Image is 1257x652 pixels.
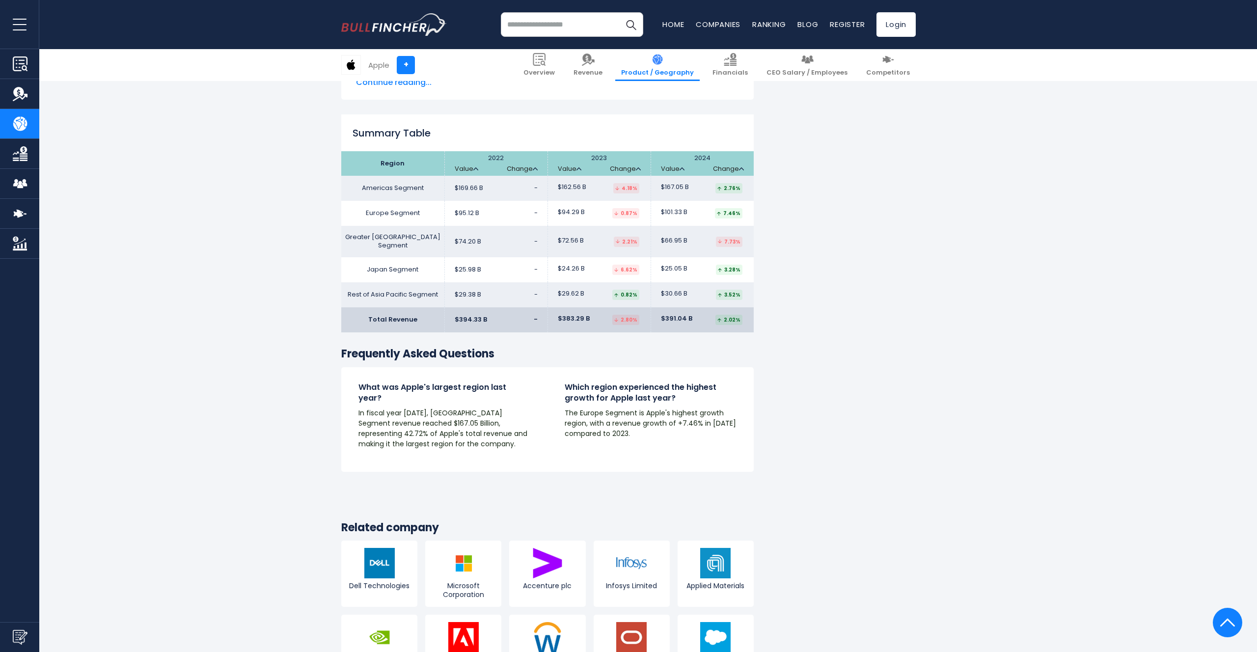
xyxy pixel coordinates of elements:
[534,209,538,217] span: -
[661,183,689,191] span: $167.05 B
[621,69,694,77] span: Product / Geography
[534,291,538,299] span: -
[612,265,639,275] div: 6.62%
[696,19,740,29] a: Companies
[341,257,444,282] td: Japan Segment
[615,49,700,81] a: Product / Geography
[341,282,444,307] td: Rest of Asia Pacific Segment
[397,56,415,74] a: +
[876,12,916,37] a: Login
[610,165,641,173] a: Change
[797,19,818,29] a: Blog
[662,19,684,29] a: Home
[341,307,444,332] td: Total Revenue
[712,69,748,77] span: Financials
[830,19,865,29] a: Register
[455,209,479,217] span: $95.12 B
[358,408,530,449] p: In fiscal year [DATE], [GEOGRAPHIC_DATA] Segment revenue reached $167.05 Billion, representing 42...
[512,581,583,590] span: Accenture plc
[341,151,444,176] th: Region
[558,165,581,173] a: Value
[761,49,853,81] a: CEO Salary / Employees
[612,315,639,325] div: 2.80%
[594,541,670,606] a: Infosys Limited
[716,265,742,275] div: 3.28%
[534,266,538,274] span: -
[596,581,667,590] span: Infosys Limited
[534,238,538,246] span: -
[547,151,651,176] th: 2023
[523,69,555,77] span: Overview
[364,548,395,578] img: DELL logo
[455,291,481,299] span: $29.38 B
[341,521,754,535] h3: Related company
[700,548,731,578] img: AMAT logo
[518,49,561,81] a: Overview
[558,237,584,245] span: $72.56 B
[866,69,910,77] span: Competitors
[428,581,499,599] span: Microsoft Corporation
[455,184,483,192] span: $169.66 B
[532,548,563,578] img: ACN logo
[661,315,692,323] span: $391.04 B
[558,208,585,217] span: $94.29 B
[341,13,447,36] img: bullfincher logo
[455,316,487,324] span: $394.33 B
[752,19,786,29] a: Ranking
[565,408,737,439] p: The Europe Segment is Apple's highest growth region, with a revenue growth of +7.46% in [DATE] co...
[534,316,538,324] span: -
[715,208,742,218] div: 7.46%
[341,541,417,606] a: Dell Technologies
[341,201,444,226] td: Europe Segment
[568,49,608,81] a: Revenue
[619,12,643,37] button: Search
[661,237,687,245] span: $66.95 B
[651,151,754,176] th: 2024
[613,183,639,193] div: 4.18%
[574,69,602,77] span: Revenue
[661,290,687,298] span: $30.66 B
[766,69,847,77] span: CEO Salary / Employees
[558,315,590,323] span: $383.29 B
[661,165,684,173] a: Value
[356,77,739,88] span: Continue reading...
[444,151,547,176] th: 2022
[358,382,530,404] h4: What was Apple's largest region last year?
[344,581,415,590] span: Dell Technologies
[342,55,360,74] img: AAPL logo
[455,266,481,274] span: $25.98 B
[707,49,754,81] a: Financials
[448,548,479,578] img: MSFT logo
[425,541,501,606] a: Microsoft Corporation
[507,165,538,173] a: Change
[509,541,585,606] a: Accenture plc
[534,184,538,192] span: -
[558,290,584,298] span: $29.62 B
[715,183,742,193] div: 2.76%
[558,265,585,273] span: $24.26 B
[661,208,687,217] span: $101.33 B
[565,382,737,404] h4: Which region experienced the highest growth for Apple last year?
[368,59,389,71] div: Apple
[713,165,744,173] a: Change
[612,290,639,300] div: 0.82%
[614,237,639,247] div: 2.21%
[678,541,754,606] a: Applied Materials
[860,49,916,81] a: Competitors
[661,265,687,273] span: $25.05 B
[341,176,444,201] td: Americas Segment
[612,208,639,218] div: 0.87%
[341,347,754,361] h3: Frequently Asked Questions
[455,165,478,173] a: Value
[680,581,751,590] span: Applied Materials
[616,548,647,578] img: INFY logo
[341,226,444,257] td: Greater [GEOGRAPHIC_DATA] Segment
[716,237,742,247] div: 7.73%
[455,238,481,246] span: $74.20 B
[716,290,742,300] div: 3.52%
[558,183,586,191] span: $162.56 B
[715,315,742,325] div: 2.02%
[341,126,754,140] h2: Summary Table
[341,13,447,36] a: Go to homepage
